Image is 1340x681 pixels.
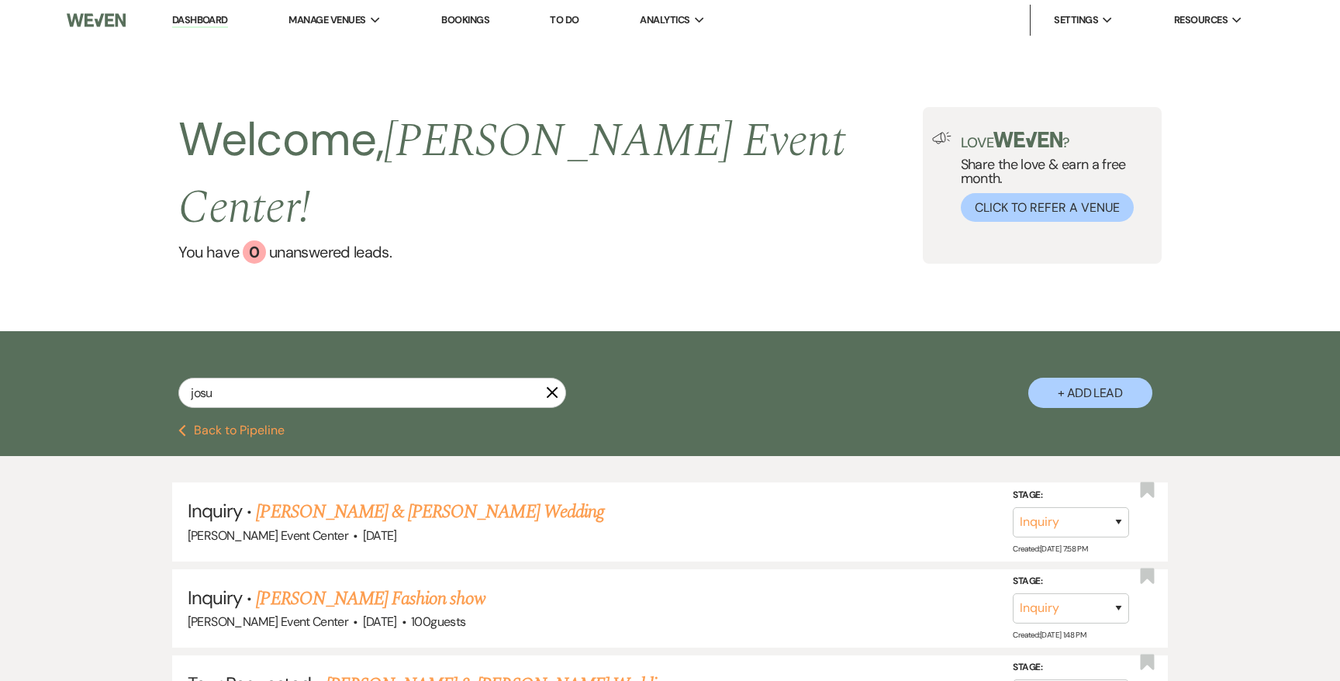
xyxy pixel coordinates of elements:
[1013,573,1129,590] label: Stage:
[178,105,844,244] span: [PERSON_NAME] Event Center !
[441,13,489,26] a: Bookings
[178,378,566,408] input: Search by name, event date, email address or phone number
[951,132,1152,222] div: Share the love & earn a free month.
[188,527,348,544] span: [PERSON_NAME] Event Center
[243,240,266,264] div: 0
[1174,12,1228,28] span: Resources
[188,614,348,630] span: [PERSON_NAME] Event Center
[67,4,126,36] img: Weven Logo
[993,132,1062,147] img: weven-logo-green.svg
[1013,659,1129,676] label: Stage:
[363,614,397,630] span: [DATE]
[640,12,689,28] span: Analytics
[411,614,465,630] span: 100 guests
[288,12,365,28] span: Manage Venues
[1013,544,1087,554] span: Created: [DATE] 7:58 PM
[172,13,228,28] a: Dashboard
[1028,378,1152,408] button: + Add Lead
[188,586,242,610] span: Inquiry
[188,499,242,523] span: Inquiry
[1054,12,1098,28] span: Settings
[1013,487,1129,504] label: Stage:
[363,527,397,544] span: [DATE]
[961,193,1134,222] button: Click to Refer a Venue
[932,132,951,144] img: loud-speaker-illustration.svg
[178,107,922,240] h2: Welcome,
[550,13,578,26] a: To Do
[961,132,1152,150] p: Love ?
[1013,630,1086,640] span: Created: [DATE] 1:48 PM
[256,585,485,613] a: [PERSON_NAME] Fashion show
[256,498,603,526] a: [PERSON_NAME] & [PERSON_NAME] Wedding
[178,240,922,264] a: You have 0 unanswered leads.
[178,424,285,437] button: Back to Pipeline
